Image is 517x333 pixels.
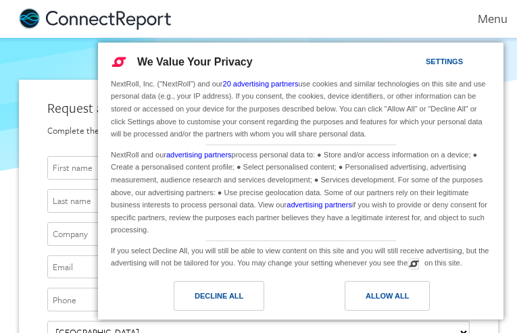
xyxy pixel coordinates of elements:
[47,124,470,137] div: Complete the form below and someone from our team will be in touch shortly
[108,76,493,142] div: NextRoll, Inc. ("NextRoll") and our use cookies and similar technologies on this site and use per...
[402,51,435,76] a: Settings
[137,56,253,68] span: We Value Your Privacy
[47,222,470,246] input: Company
[223,80,299,88] a: 20 advertising partners
[166,151,232,159] a: advertising partners
[108,145,493,238] div: NextRoll and our process personal data to: ● Store and/or access information on a device; ● Creat...
[287,201,352,209] a: advertising partners
[47,288,470,311] input: Phone
[47,99,470,118] div: Request a
[301,281,495,317] a: Allow All
[460,11,508,26] div: Menu
[47,189,470,213] input: Last name
[426,54,463,69] div: Settings
[366,288,409,303] div: Allow All
[106,281,301,317] a: Decline All
[195,288,243,303] div: Decline All
[47,255,470,279] input: Email
[108,241,493,271] div: If you select Decline All, you will still be able to view content on this site and you will still...
[47,156,470,180] input: First name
